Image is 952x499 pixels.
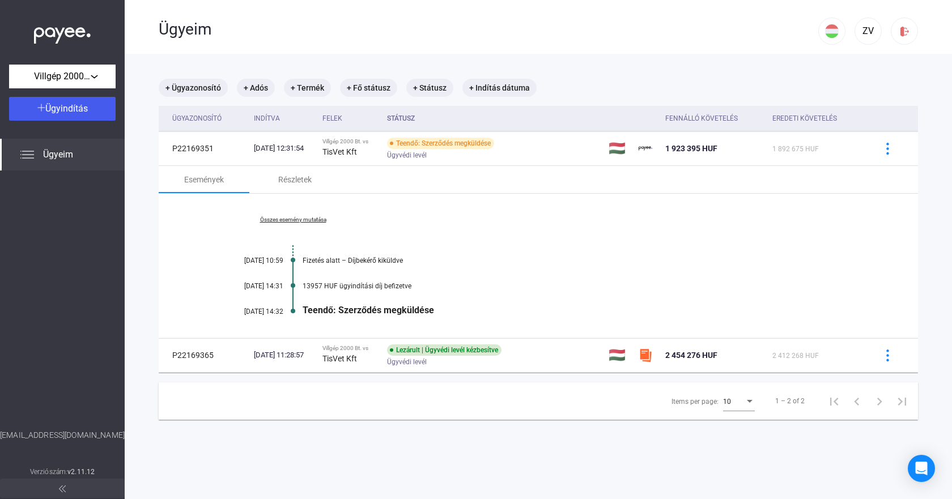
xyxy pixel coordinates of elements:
[43,148,73,161] span: Ügyeim
[303,305,861,315] div: Teendő: Szerződés megküldése
[855,18,882,45] button: ZV
[604,338,635,372] td: 🇭🇺
[406,79,453,97] mat-chip: + Státusz
[723,394,755,408] mat-select: Items per page:
[772,112,861,125] div: Eredeti követelés
[159,79,228,97] mat-chip: + Ügyazonosító
[159,20,818,39] div: Ügyeim
[322,112,377,125] div: Felek
[284,79,331,97] mat-chip: + Termék
[723,398,731,406] span: 10
[184,173,224,186] div: Események
[254,143,313,154] div: [DATE] 12:31:54
[858,24,878,38] div: ZV
[639,142,652,155] img: payee-logo
[34,21,91,44] img: white-payee-white-dot.svg
[67,468,95,476] strong: v2.11.12
[639,348,652,362] img: szamlazzhu-mini
[159,338,249,372] td: P22169365
[387,355,427,369] span: Ügyvédi levél
[34,70,91,83] span: Villgép 2000 Bt.
[665,112,738,125] div: Fennálló követelés
[172,112,222,125] div: Ügyazonosító
[215,282,283,290] div: [DATE] 14:31
[772,352,819,360] span: 2 412 268 HUF
[671,395,719,408] div: Items per page:
[322,147,357,156] strong: TisVet Kft
[882,143,894,155] img: more-blue
[322,345,377,352] div: Villgép 2000 Bt. vs
[775,394,805,408] div: 1 – 2 of 2
[772,112,837,125] div: Eredeti követelés
[59,485,66,492] img: arrow-double-left-grey.svg
[254,349,313,361] div: [DATE] 11:28:57
[215,308,283,315] div: [DATE] 14:32
[340,79,397,97] mat-chip: + Fő státusz
[845,390,868,412] button: Previous page
[868,390,891,412] button: Next page
[387,344,501,356] div: Lezárult | Ügyvédi levél kézbesítve
[45,103,88,114] span: Ügyindítás
[303,257,861,265] div: Fizetés alatt – Díjbekérő kiküldve
[37,104,45,112] img: plus-white.svg
[303,282,861,290] div: 13957 HUF ügyindítási díj befizetve
[387,138,494,149] div: Teendő: Szerződés megküldése
[172,112,245,125] div: Ügyazonosító
[322,112,342,125] div: Felek
[882,349,894,361] img: more-blue
[818,18,845,45] button: HU
[462,79,537,97] mat-chip: + Indítás dátuma
[9,97,116,121] button: Ügyindítás
[665,112,763,125] div: Fennálló követelés
[908,455,935,482] div: Open Intercom Messenger
[159,131,249,165] td: P22169351
[237,79,275,97] mat-chip: + Adós
[772,145,819,153] span: 1 892 675 HUF
[254,112,313,125] div: Indítva
[278,173,312,186] div: Részletek
[215,257,283,265] div: [DATE] 10:59
[875,343,899,367] button: more-blue
[322,354,357,363] strong: TisVet Kft
[604,131,635,165] td: 🇭🇺
[899,25,911,37] img: logout-red
[20,148,34,161] img: list.svg
[891,18,918,45] button: logout-red
[322,138,377,145] div: Villgép 2000 Bt. vs
[891,390,913,412] button: Last page
[825,24,839,38] img: HU
[9,65,116,88] button: Villgép 2000 Bt.
[215,216,371,223] a: Összes esemény mutatása
[665,144,717,153] span: 1 923 395 HUF
[387,148,427,162] span: Ügyvédi levél
[382,106,604,131] th: Státusz
[875,137,899,160] button: more-blue
[254,112,280,125] div: Indítva
[665,351,717,360] span: 2 454 276 HUF
[823,390,845,412] button: First page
